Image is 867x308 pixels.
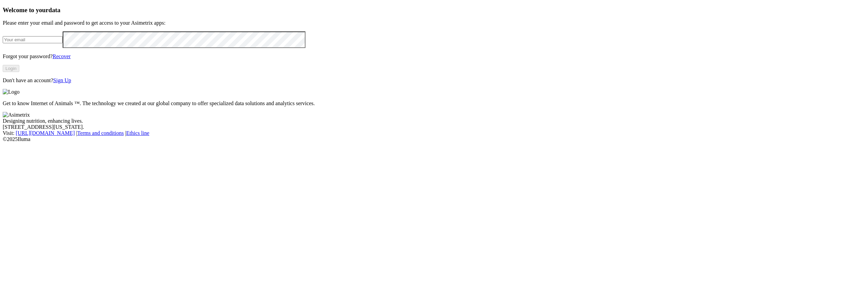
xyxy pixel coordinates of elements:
[126,130,149,136] a: Ethics line
[3,136,864,142] div: © 2025 Iluma
[3,130,864,136] div: Visit : | |
[3,100,864,106] p: Get to know Internet of Animals ™. The technology we created at our global company to offer speci...
[3,36,63,43] input: Your email
[3,124,864,130] div: [STREET_ADDRESS][US_STATE].
[3,6,864,14] h3: Welcome to your
[16,130,75,136] a: [URL][DOMAIN_NAME]
[3,65,19,72] button: Login
[3,20,864,26] p: Please enter your email and password to get access to your Asimetrix apps:
[3,89,20,95] img: Logo
[77,130,124,136] a: Terms and conditions
[53,77,71,83] a: Sign Up
[48,6,60,14] span: data
[3,77,864,84] p: Don't have an account?
[52,53,70,59] a: Recover
[3,118,864,124] div: Designing nutrition, enhancing lives.
[3,53,864,60] p: Forgot your password?
[3,112,30,118] img: Asimetrix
